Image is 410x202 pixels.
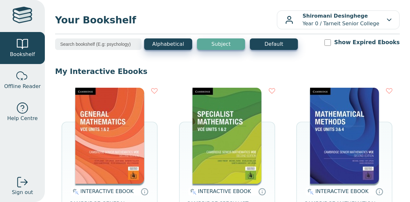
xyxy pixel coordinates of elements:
span: INTERACTIVE EBOOK [198,188,251,194]
span: Your Bookshelf [55,13,277,27]
button: Subject [197,38,245,50]
a: Interactive eBooks are accessed online via the publisher’s portal. They contain interactive resou... [258,188,266,195]
img: c73ad0a8-978e-426c-b21c-151ed1328b9f.jpg [193,88,261,184]
span: Offline Reader [4,83,41,90]
a: Interactive eBooks are accessed online via the publisher’s portal. They contain interactive resou... [141,188,148,195]
span: Bookshelf [10,51,35,58]
button: Alphabetical [144,38,192,50]
span: INTERACTIVE EBOOK [80,188,134,194]
input: Search bookshelf (E.g: psychology) [55,38,142,50]
button: Default [250,38,298,50]
label: Show Expired Ebooks [334,38,400,46]
img: interactive.svg [71,188,79,196]
span: Help Centre [7,115,37,122]
p: Year 0 / Tarneit Senior College [303,12,379,28]
span: Sign out [12,189,33,196]
a: Interactive eBooks are accessed online via the publisher’s portal. They contain interactive resou... [375,188,383,195]
p: My Interactive Ebooks [55,67,400,76]
img: interactive.svg [306,188,314,196]
img: 0accdd02-fb43-42c0-a5ce-f40e33d77d66.jpg [310,88,379,184]
b: Shiromani Desinghege [303,13,368,19]
img: interactive.svg [188,188,196,196]
span: INTERACTIVE EBOOK [315,188,368,194]
img: e920e146-8ea0-4a4e-8c24-e9663483d7bb.jpg [75,88,144,184]
button: Shiromani DesinghegeYear 0 / Tarneit Senior College [277,10,400,29]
